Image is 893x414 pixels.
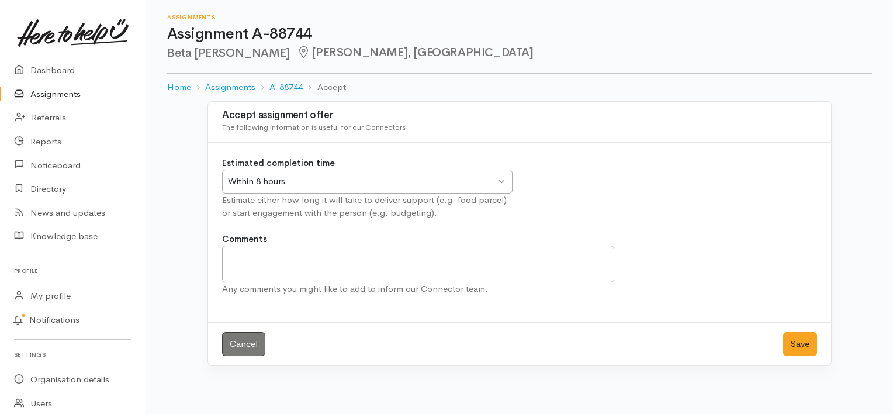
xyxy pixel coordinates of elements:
[14,347,131,363] h6: Settings
[222,122,406,132] span: The following information is useful for our Connectors
[222,194,513,220] div: Estimate either how long it will take to deliver support (e.g. food parcel) or start engagement w...
[228,175,496,188] div: Within 8 hours
[783,332,817,356] button: Save
[222,282,614,296] div: Any comments you might like to add to inform our Connector team.
[167,14,872,20] h6: Assignments
[222,332,265,356] a: Cancel
[167,81,191,94] a: Home
[297,45,534,60] span: [PERSON_NAME], [GEOGRAPHIC_DATA]
[222,110,817,121] h3: Accept assignment offer
[269,81,303,94] a: A-88744
[14,263,131,279] h6: Profile
[167,46,872,60] h2: Beta [PERSON_NAME]
[167,74,872,101] nav: breadcrumb
[222,157,335,170] label: Estimated completion time
[303,81,345,94] li: Accept
[205,81,255,94] a: Assignments
[222,233,267,246] label: Comments
[167,26,872,43] h1: Assignment A-88744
